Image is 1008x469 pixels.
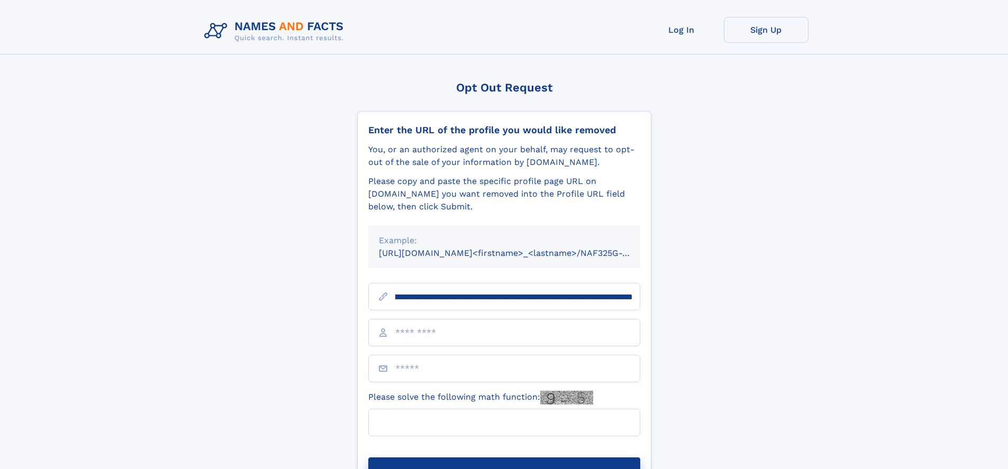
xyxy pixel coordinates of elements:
[724,17,809,43] a: Sign Up
[368,124,640,136] div: Enter the URL of the profile you would like removed
[379,234,630,247] div: Example:
[368,143,640,169] div: You, or an authorized agent on your behalf, may request to opt-out of the sale of your informatio...
[200,17,352,45] img: Logo Names and Facts
[368,175,640,213] div: Please copy and paste the specific profile page URL on [DOMAIN_NAME] you want removed into the Pr...
[639,17,724,43] a: Log In
[379,248,660,258] small: [URL][DOMAIN_NAME]<firstname>_<lastname>/NAF325G-xxxxxxxx
[357,81,651,94] div: Opt Out Request
[368,391,593,404] label: Please solve the following math function:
